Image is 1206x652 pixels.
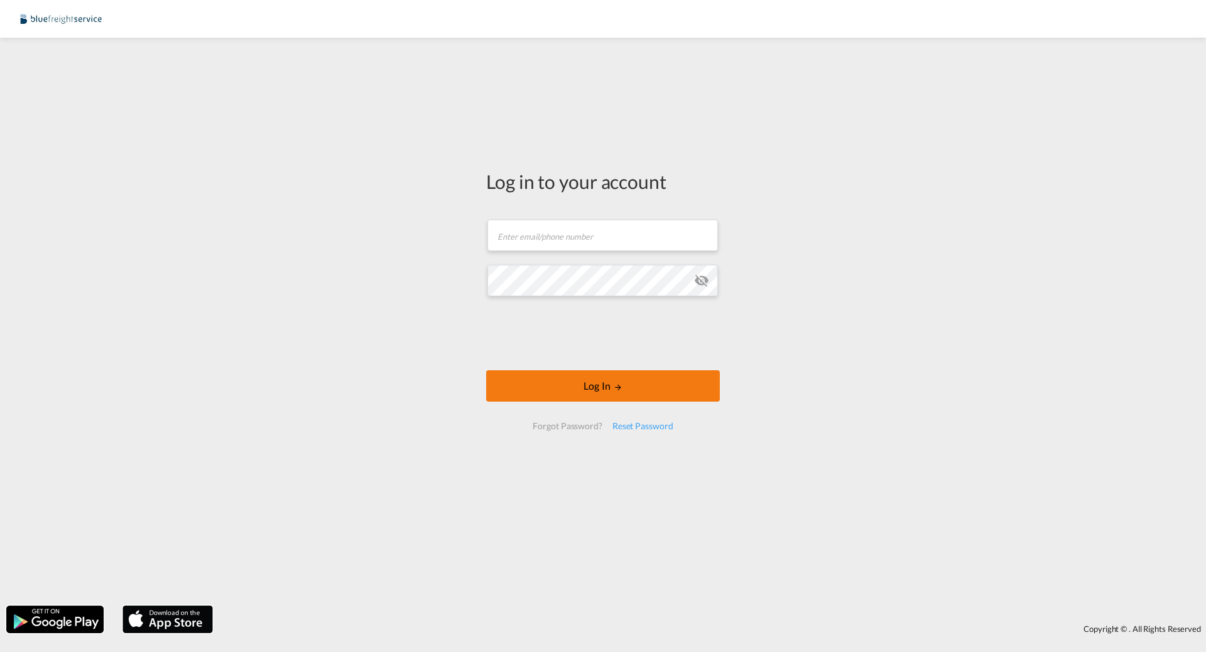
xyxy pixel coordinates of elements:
[19,5,104,33] img: 9097ab40c0d911ee81d80fb7ec8da167.JPG
[486,370,720,402] button: LOGIN
[219,618,1206,639] div: Copyright © . All Rights Reserved
[5,604,105,634] img: google.png
[694,273,709,288] md-icon: icon-eye-off
[607,415,678,437] div: Reset Password
[528,415,607,437] div: Forgot Password?
[486,168,720,195] div: Log in to your account
[121,604,214,634] img: apple.png
[487,220,718,251] input: Enter email/phone number
[508,309,698,358] iframe: reCAPTCHA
